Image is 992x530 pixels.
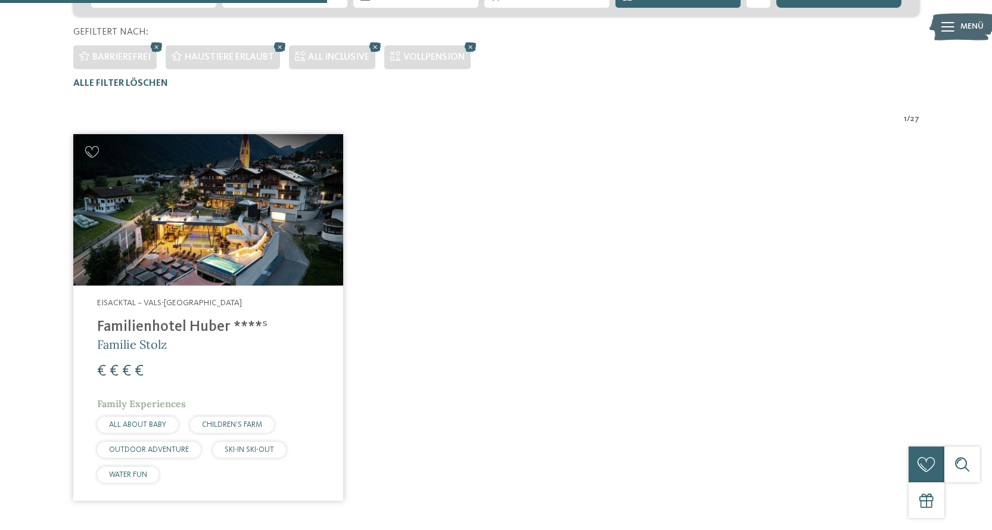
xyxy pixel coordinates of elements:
[97,398,186,410] span: Family Experiences
[92,52,151,62] span: Barrierefrei
[308,52,369,62] span: All inclusive
[73,79,168,88] span: Alle Filter löschen
[910,113,919,125] span: 27
[73,134,343,501] a: Familienhotels gesucht? Hier findet ihr die besten! Eisacktal – Vals-[GEOGRAPHIC_DATA] Familienho...
[97,318,319,336] h4: Familienhotel Huber ****ˢ
[109,471,147,479] span: WATER FUN
[110,364,119,379] span: €
[135,364,144,379] span: €
[185,52,274,62] span: Haustiere erlaubt
[403,52,465,62] span: Vollpension
[73,27,148,37] span: Gefiltert nach:
[907,113,910,125] span: /
[904,113,907,125] span: 1
[97,337,167,352] span: Familie Stolz
[109,421,166,429] span: ALL ABOUT BABY
[122,364,131,379] span: €
[97,299,242,307] span: Eisacktal – Vals-[GEOGRAPHIC_DATA]
[97,364,106,379] span: €
[202,421,262,429] span: CHILDREN’S FARM
[73,134,343,286] img: Familienhotels gesucht? Hier findet ihr die besten!
[225,446,274,454] span: SKI-IN SKI-OUT
[109,446,189,454] span: OUTDOOR ADVENTURE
